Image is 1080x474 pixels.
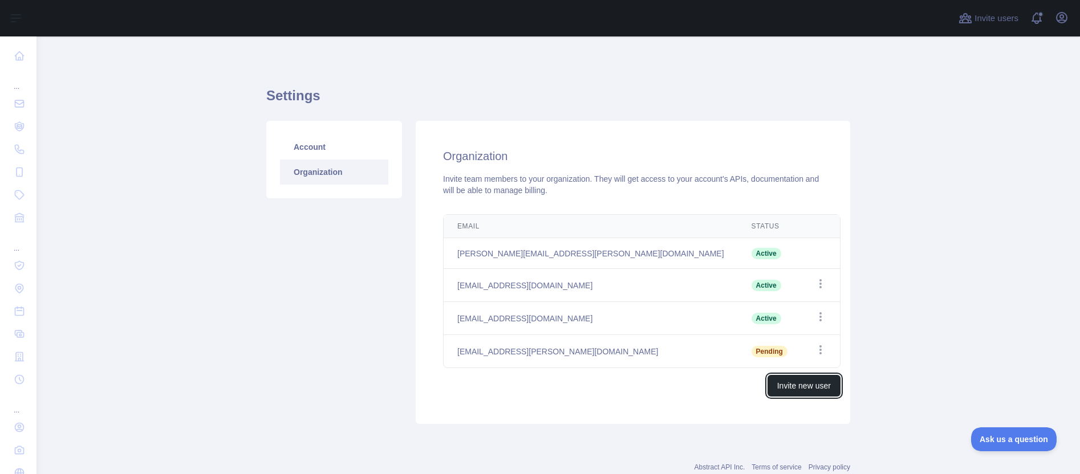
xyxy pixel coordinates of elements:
a: Terms of service [752,463,801,471]
span: Active [752,248,781,259]
span: Invite users [975,12,1018,25]
h2: Organization [443,148,823,164]
div: ... [9,68,27,91]
a: Account [280,134,388,160]
td: [EMAIL_ADDRESS][PERSON_NAME][DOMAIN_NAME] [444,335,738,368]
span: Active [752,280,781,291]
div: ... [9,230,27,253]
span: Pending [752,346,787,357]
div: ... [9,392,27,415]
th: Email [444,215,738,238]
th: Status [738,215,801,238]
button: Invite new user [768,375,841,397]
a: Privacy policy [809,463,850,471]
td: [EMAIL_ADDRESS][DOMAIN_NAME] [444,302,738,335]
td: [EMAIL_ADDRESS][DOMAIN_NAME] [444,269,738,302]
h1: Settings [266,87,850,114]
td: [PERSON_NAME][EMAIL_ADDRESS][PERSON_NAME][DOMAIN_NAME] [444,238,738,269]
span: Active [752,313,781,324]
button: Invite users [956,9,1021,27]
a: Organization [280,160,388,185]
div: Invite team members to your organization. They will get access to your account's APIs, documentat... [443,173,823,196]
a: Abstract API Inc. [695,463,745,471]
iframe: Toggle Customer Support [971,427,1057,451]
